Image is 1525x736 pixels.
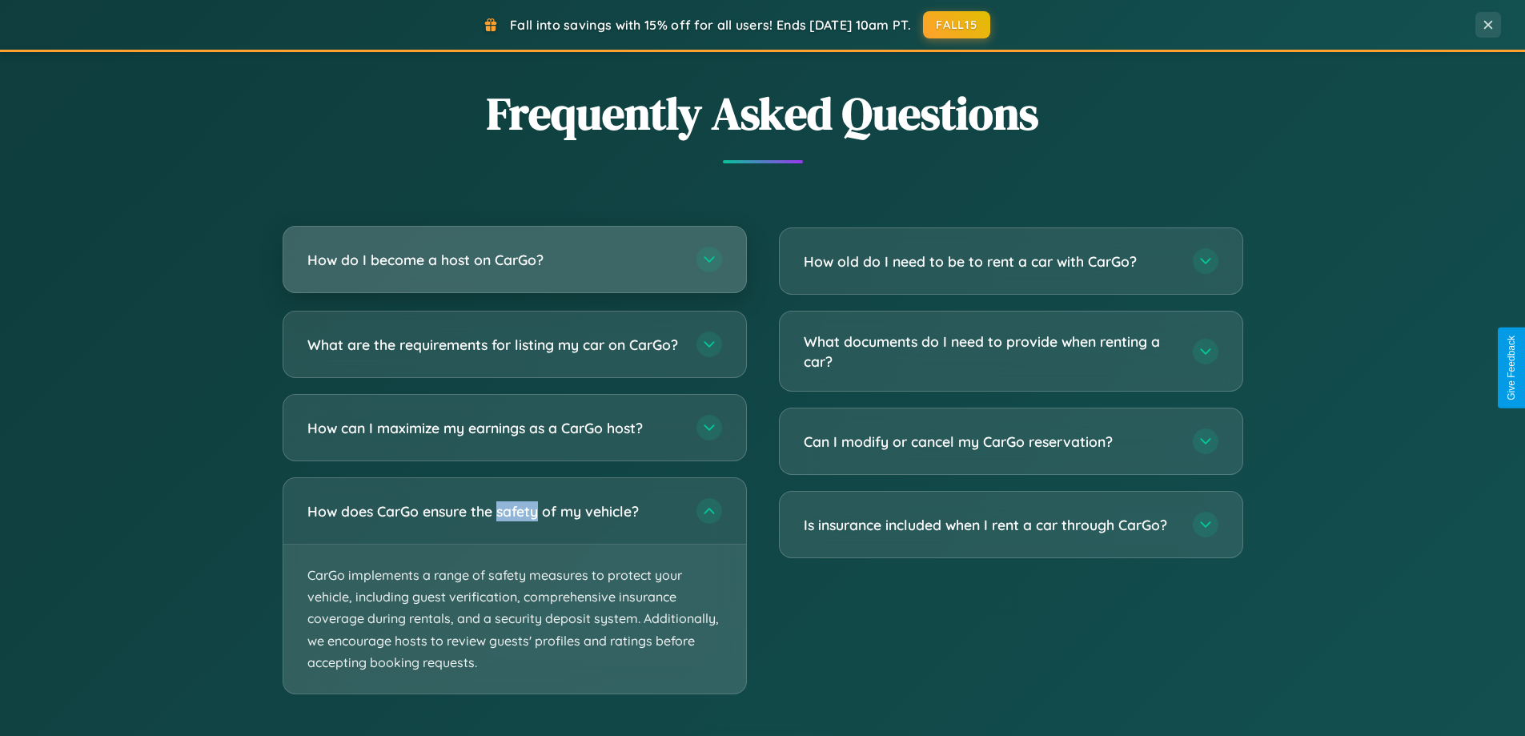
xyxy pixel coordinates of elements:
h3: Is insurance included when I rent a car through CarGo? [804,515,1177,535]
button: FALL15 [923,11,990,38]
h3: How do I become a host on CarGo? [307,250,680,270]
h2: Frequently Asked Questions [283,82,1243,144]
h3: What are the requirements for listing my car on CarGo? [307,335,680,355]
h3: How can I maximize my earnings as a CarGo host? [307,418,680,438]
div: Give Feedback [1506,336,1517,400]
span: Fall into savings with 15% off for all users! Ends [DATE] 10am PT. [510,17,911,33]
h3: Can I modify or cancel my CarGo reservation? [804,432,1177,452]
h3: How old do I need to be to rent a car with CarGo? [804,251,1177,271]
p: CarGo implements a range of safety measures to protect your vehicle, including guest verification... [283,545,746,694]
h3: What documents do I need to provide when renting a car? [804,332,1177,371]
h3: How does CarGo ensure the safety of my vehicle? [307,501,680,521]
